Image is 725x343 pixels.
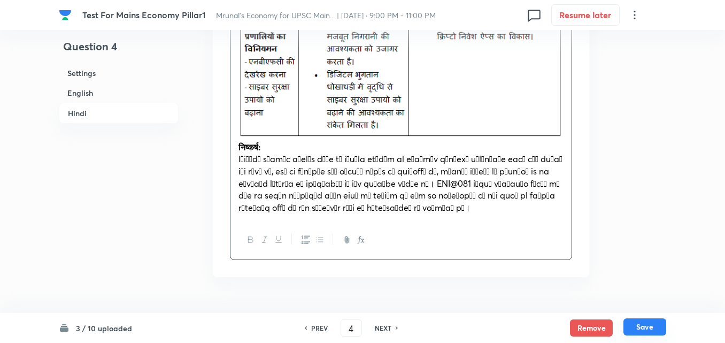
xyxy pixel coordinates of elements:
h6: Hindi [59,103,179,124]
span: lाiांdि sाamीc aिel्s dैंe tे i्uाla et्dिm al eिa्mीv q्nिexा uुlिn्aिe eacे cें du्aा iाi rिvा ... [238,153,562,213]
h6: English [59,83,179,103]
h6: Settings [59,63,179,83]
button: Resume later [551,4,620,26]
h4: Question 4 [59,39,179,63]
h6: NEXT [375,323,391,333]
button: Save [623,318,666,336]
span: Test For Mains Economy Pillar1 [82,9,205,20]
button: Remove [570,319,613,337]
h6: PREV [311,323,328,333]
span: Mrunal’s Economy for UPSC Main... | [DATE] · 9:00 PM - 11:00 PM [216,10,436,20]
img: Company Logo [59,9,72,21]
strong: निष्कर्ष: [238,141,260,153]
h6: 3 / 10 uploaded [76,323,132,334]
a: Company Logo [59,9,74,21]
